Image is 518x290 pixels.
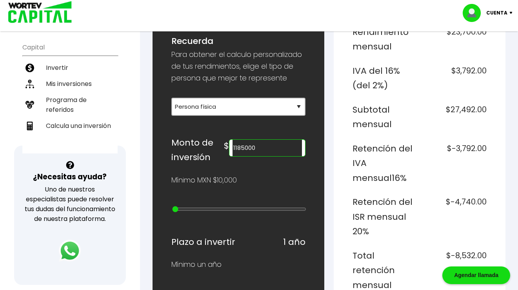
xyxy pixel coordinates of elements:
p: Mínimo MXN $10,000 [171,174,237,186]
h6: IVA del 16% (del 2%) [353,64,416,93]
h6: $-4,740.00 [423,195,487,239]
img: calculadora-icon.17d418c4.svg [25,122,34,130]
h3: ¿Necesitas ayuda? [33,171,107,182]
h6: $27,492.00 [423,102,487,132]
div: Agendar llamada [442,266,510,284]
p: Uno de nuestros especialistas puede resolver tus dudas del funcionamiento de nuestra plataforma. [24,184,116,224]
h6: Recuerda [171,34,305,49]
h6: Retención del ISR mensual 20% [353,195,416,239]
p: Para obtener el calculo personalizado de tus rendimientos, elige el tipo de persona que mejor te ... [171,49,305,84]
ul: Capital [22,38,118,153]
h6: Rendimiento mensual [353,25,416,54]
h6: $-3,792.00 [423,141,487,186]
a: Invertir [22,60,118,76]
h6: Monto de inversión [171,135,224,165]
img: inversiones-icon.6695dc30.svg [25,80,34,88]
p: Mínimo un año [171,259,222,270]
h6: $23,700.00 [423,25,487,54]
img: invertir-icon.b3b967d7.svg [25,64,34,72]
h6: Subtotal mensual [353,102,416,132]
h6: Retención del IVA mensual 16% [353,141,416,186]
h6: $ [224,139,229,153]
p: Cuenta [486,7,507,19]
h6: 1 año [283,235,305,250]
h6: $3,792.00 [423,64,487,93]
img: logos_whatsapp-icon.242b2217.svg [59,240,81,262]
img: profile-image [463,4,486,22]
a: Calcula una inversión [22,118,118,134]
img: recomiendanos-icon.9b8e9327.svg [25,100,34,109]
h6: Plazo a invertir [171,235,235,250]
a: Programa de referidos [22,92,118,118]
img: icon-down [507,12,518,14]
a: Mis inversiones [22,76,118,92]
